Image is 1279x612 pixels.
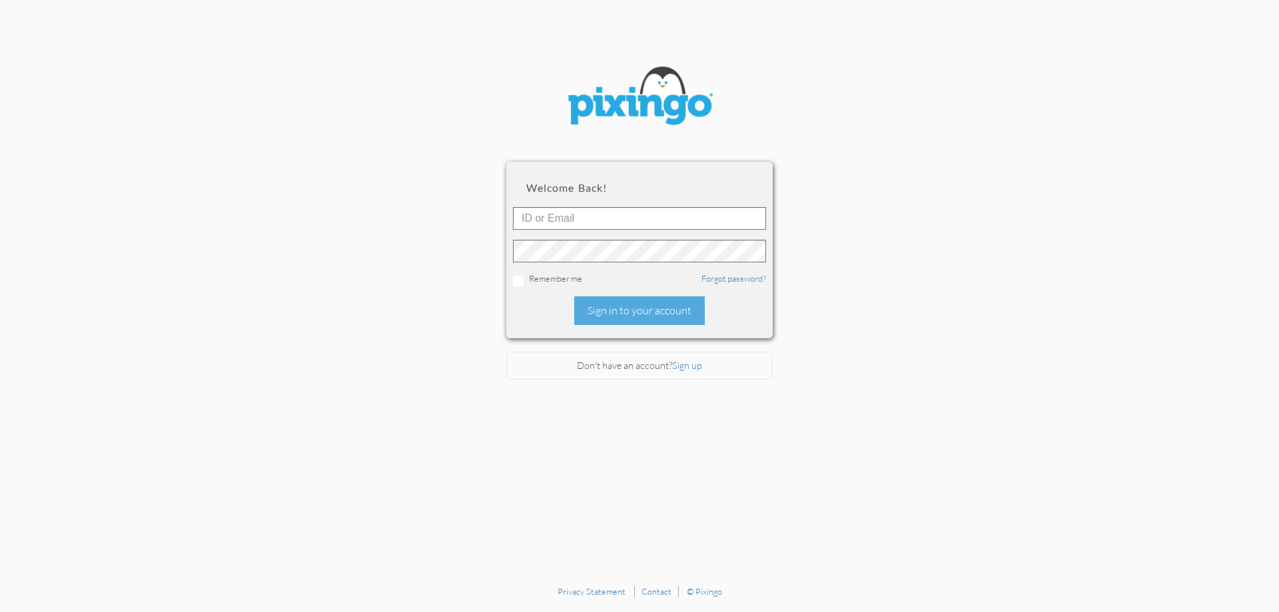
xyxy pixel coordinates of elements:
div: Remember me [513,272,766,286]
h2: Welcome back! [526,182,753,194]
input: ID or Email [513,207,766,230]
a: Privacy Statement [558,586,626,597]
a: © Pixingo [687,586,722,597]
div: Don't have an account? [506,352,773,380]
a: Forgot password? [701,273,766,284]
a: Sign up [672,360,702,371]
img: pixingo logo [560,60,719,135]
div: Sign in to your account [574,296,705,325]
a: Contact [641,586,671,597]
